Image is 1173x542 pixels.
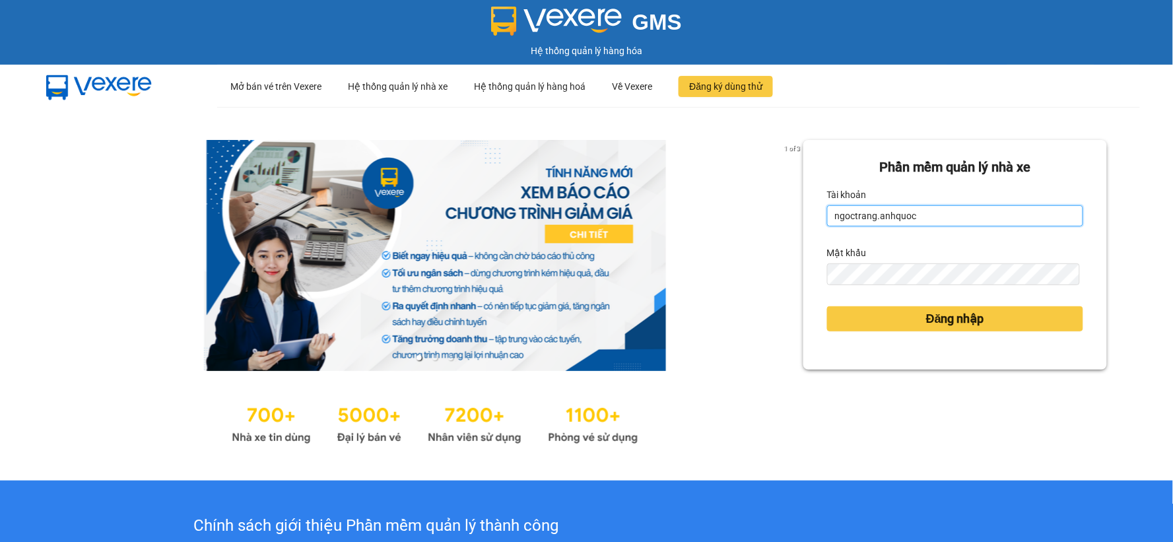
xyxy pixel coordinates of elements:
span: GMS [632,10,682,34]
input: Tài khoản [827,205,1083,226]
input: Mật khẩu [827,263,1080,285]
div: Về Vexere [612,65,652,108]
li: slide item 3 [448,355,453,360]
div: Hệ thống quản lý hàng hóa [3,44,1170,58]
label: Mật khẩu [827,242,867,263]
a: GMS [491,20,682,30]
li: slide item 2 [432,355,438,360]
div: Hệ thống quản lý hàng hoá [474,65,586,108]
div: Phần mềm quản lý nhà xe [827,157,1083,178]
span: Đăng nhập [926,310,984,328]
img: mbUUG5Q.png [33,65,165,108]
img: Statistics.png [232,397,638,448]
span: Đăng ký dùng thử [689,79,762,94]
div: Hệ thống quản lý nhà xe [348,65,448,108]
div: Chính sách giới thiệu Phần mềm quản lý thành công [82,514,670,539]
div: Mở bán vé trên Vexere [230,65,321,108]
button: Đăng nhập [827,306,1083,331]
img: logo 2 [491,7,622,36]
button: previous slide / item [66,140,84,371]
button: Đăng ký dùng thử [679,76,773,97]
label: Tài khoản [827,184,867,205]
p: 1 of 3 [780,140,803,157]
li: slide item 1 [417,355,422,360]
button: next slide / item [785,140,803,371]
